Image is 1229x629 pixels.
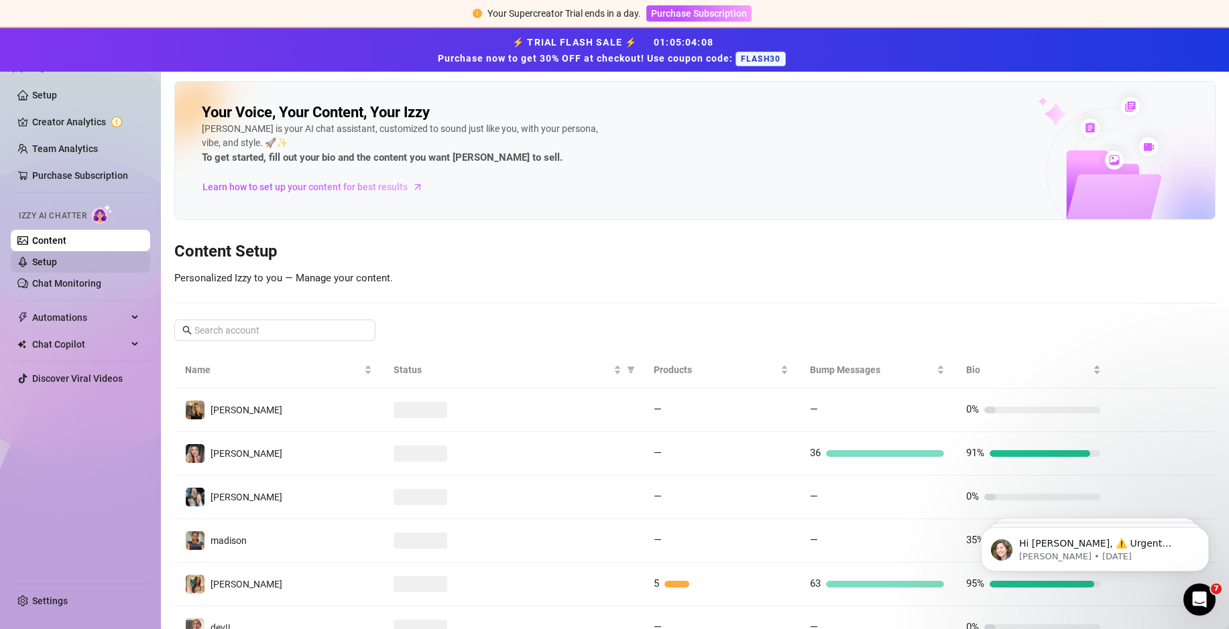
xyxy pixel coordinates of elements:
span: 36 [810,447,821,459]
input: Search account [194,323,357,338]
span: Personalized Izzy to you — Manage your content. [174,272,393,284]
img: fiona [186,575,204,593]
span: 01 : 05 : 04 : 08 [654,37,713,48]
h2: Your Voice, Your Content, Your Izzy [202,103,430,122]
span: Chat Copilot [32,334,127,355]
span: — [654,403,662,415]
span: [PERSON_NAME] [211,579,282,589]
span: filter [624,360,638,380]
th: Products [643,352,799,389]
span: Automations [32,307,127,328]
span: exclamation-circle [473,9,482,18]
strong: Purchase now to get 30% OFF at checkout! Use coupon code: [438,53,736,64]
span: Status [394,362,611,377]
span: — [654,447,662,459]
img: Emma [186,488,204,506]
h3: Content Setup [174,241,1216,263]
span: Products [654,362,778,377]
button: Purchase Subscription [646,5,752,21]
span: filter [627,366,635,374]
a: Settings [32,596,68,606]
a: Creator Analytics exclamation-circle [32,111,139,133]
span: [PERSON_NAME] [211,448,282,459]
th: Name [174,352,383,389]
a: Team Analytics [32,143,98,154]
span: Purchase Subscription [651,8,747,19]
img: AI Chatter [92,204,113,224]
span: — [810,534,818,546]
a: Learn how to set up your content for best results [202,176,433,198]
a: Chat Monitoring [32,278,101,289]
div: [PERSON_NAME] is your AI chat assistant, customized to sound just like you, with your persona, vi... [202,122,604,166]
iframe: Intercom live chat [1183,583,1216,616]
img: Chat Copilot [17,340,26,349]
th: Bio [955,352,1112,389]
span: 5 [654,577,659,589]
a: Purchase Subscription [32,170,128,181]
span: FLASH30 [736,52,786,66]
span: [PERSON_NAME] [211,405,282,415]
th: Status [383,352,643,389]
span: 0% [966,490,979,502]
a: Purchase Subscription [646,8,752,19]
img: kendall [186,401,204,419]
span: — [810,490,818,502]
span: madison [211,535,247,546]
span: — [654,534,662,546]
span: Izzy AI Chatter [19,210,86,222]
span: thunderbolt [17,312,28,323]
a: Content [32,235,66,246]
span: — [654,490,662,502]
span: search [182,326,192,335]
span: Bio [966,362,1090,377]
span: 7 [1211,583,1222,594]
a: Setup [32,257,57,267]
span: Name [185,362,361,377]
span: 91% [966,447,984,459]
span: Learn how to set up your content for best results [202,180,408,194]
span: Bump Messages [810,362,934,377]
span: 0% [966,403,979,415]
strong: ⚡ TRIAL FLASH SALE ⚡ [438,37,791,64]
img: madison [186,531,204,550]
span: arrow-right [411,180,424,194]
span: 63 [810,577,821,589]
img: tatum [186,444,204,463]
span: [PERSON_NAME] [211,492,282,502]
a: Setup [32,90,57,100]
strong: To get started, fill out your bio and the content you want [PERSON_NAME] to sell. [202,151,563,163]
iframe: Intercom notifications message [961,499,1229,593]
span: — [810,403,818,415]
a: Discover Viral Videos [32,373,123,384]
span: Your Supercreator Trial ends in a day. [487,8,641,19]
th: Bump Messages [799,352,955,389]
img: ai-chatter-content-library-cLFOSyPT.png [1007,82,1215,219]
